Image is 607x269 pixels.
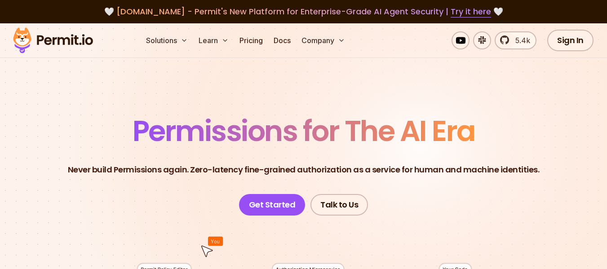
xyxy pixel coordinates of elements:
[547,30,594,51] a: Sign In
[195,31,232,49] button: Learn
[310,194,368,216] a: Talk to Us
[142,31,191,49] button: Solutions
[239,194,306,216] a: Get Started
[270,31,294,49] a: Docs
[68,163,540,176] p: Never build Permissions again. Zero-latency fine-grained authorization as a service for human and...
[116,6,491,17] span: [DOMAIN_NAME] - Permit's New Platform for Enterprise-Grade AI Agent Security |
[22,5,585,18] div: 🤍 🤍
[236,31,266,49] a: Pricing
[298,31,349,49] button: Company
[9,25,97,56] img: Permit logo
[451,6,491,18] a: Try it here
[133,111,475,151] span: Permissions for The AI Era
[510,35,530,46] span: 5.4k
[495,31,536,49] a: 5.4k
